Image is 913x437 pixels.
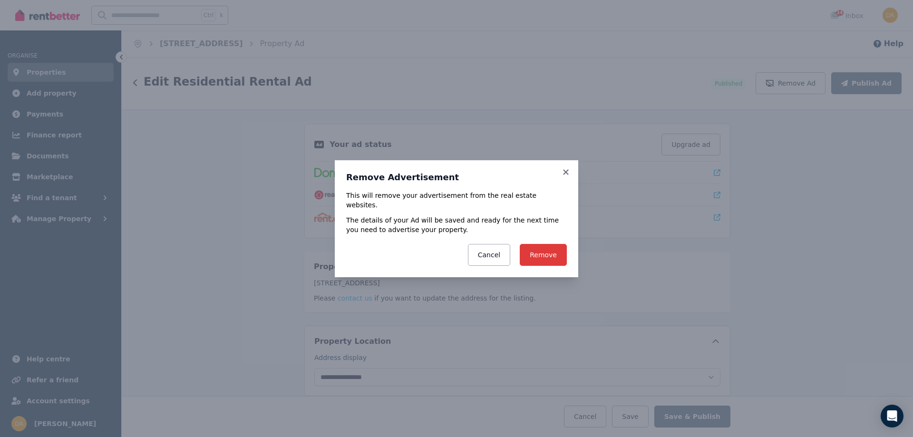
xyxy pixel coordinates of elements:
[346,215,567,234] p: The details of your Ad will be saved and ready for the next time you need to advertise your prope...
[881,405,903,427] div: Open Intercom Messenger
[346,191,567,210] p: This will remove your advertisement from the real estate websites.
[520,244,567,266] button: Remove
[346,172,567,183] h3: Remove Advertisement
[468,244,510,266] button: Cancel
